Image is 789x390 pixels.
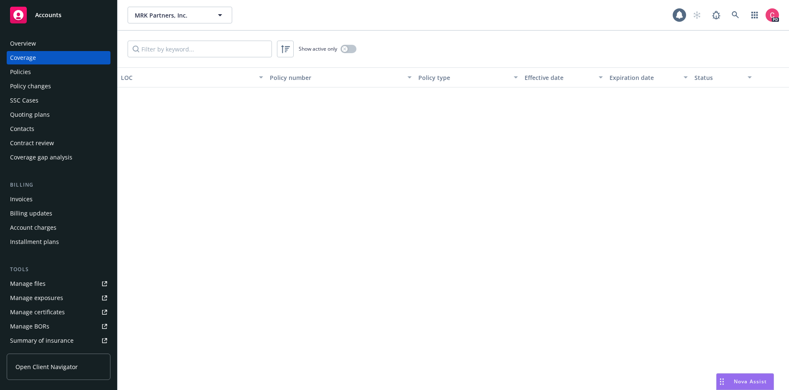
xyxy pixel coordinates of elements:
[7,122,110,136] a: Contacts
[10,122,34,136] div: Contacts
[135,11,207,20] span: MRK Partners, Inc.
[7,265,110,274] div: Tools
[7,291,110,305] a: Manage exposures
[415,67,521,87] button: Policy type
[689,7,705,23] a: Start snowing
[15,362,78,371] span: Open Client Navigator
[691,67,755,87] button: Status
[606,67,691,87] button: Expiration date
[7,3,110,27] a: Accounts
[7,136,110,150] a: Contract review
[7,320,110,333] a: Manage BORs
[7,51,110,64] a: Coverage
[7,181,110,189] div: Billing
[10,277,46,290] div: Manage files
[7,80,110,93] a: Policy changes
[121,73,254,82] div: LOC
[7,65,110,79] a: Policies
[10,320,49,333] div: Manage BORs
[7,108,110,121] a: Quoting plans
[766,8,779,22] img: photo
[10,235,59,249] div: Installment plans
[270,73,403,82] div: Policy number
[10,221,56,234] div: Account charges
[10,94,38,107] div: SSC Cases
[418,73,509,82] div: Policy type
[10,51,36,64] div: Coverage
[10,305,65,319] div: Manage certificates
[10,65,31,79] div: Policies
[610,73,679,82] div: Expiration date
[716,373,774,390] button: Nova Assist
[266,67,415,87] button: Policy number
[525,73,594,82] div: Effective date
[7,305,110,319] a: Manage certificates
[7,151,110,164] a: Coverage gap analysis
[10,151,72,164] div: Coverage gap analysis
[10,192,33,206] div: Invoices
[10,108,50,121] div: Quoting plans
[10,207,52,220] div: Billing updates
[118,67,266,87] button: LOC
[746,7,763,23] a: Switch app
[734,378,767,385] span: Nova Assist
[727,7,744,23] a: Search
[7,277,110,290] a: Manage files
[10,291,63,305] div: Manage exposures
[10,80,51,93] div: Policy changes
[7,334,110,347] a: Summary of insurance
[694,73,742,82] div: Status
[7,37,110,50] a: Overview
[717,374,727,390] div: Drag to move
[128,7,232,23] button: MRK Partners, Inc.
[7,94,110,107] a: SSC Cases
[7,192,110,206] a: Invoices
[10,334,74,347] div: Summary of insurance
[7,207,110,220] a: Billing updates
[521,67,606,87] button: Effective date
[7,221,110,234] a: Account charges
[299,45,337,52] span: Show active only
[708,7,725,23] a: Report a Bug
[10,37,36,50] div: Overview
[128,41,272,57] input: Filter by keyword...
[35,12,61,18] span: Accounts
[10,136,54,150] div: Contract review
[7,235,110,249] a: Installment plans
